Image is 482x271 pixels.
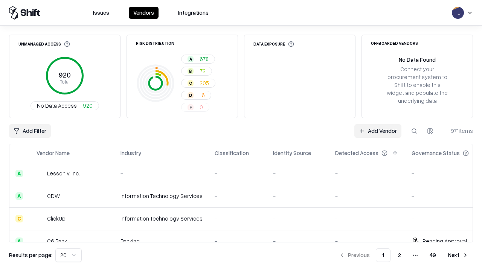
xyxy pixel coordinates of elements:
div: Data Exposure [253,41,294,47]
div: - [412,169,481,177]
div: C [188,80,194,86]
button: 49 [424,248,442,262]
button: Next [444,248,473,262]
div: Classification [215,149,249,157]
button: Issues [88,7,114,19]
img: ClickUp [37,215,44,222]
div: Vendor Name [37,149,70,157]
div: A [15,238,23,245]
span: 678 [200,55,209,63]
span: 920 [83,102,93,110]
img: CDW [37,192,44,200]
div: - [273,169,323,177]
button: C205 [181,79,215,88]
div: A [15,170,23,177]
div: A [15,192,23,200]
div: Unmanaged Access [18,41,70,47]
div: - [412,192,481,200]
div: - [273,237,323,245]
div: Pending Approval [423,237,467,245]
span: 16 [200,91,205,99]
div: Governance Status [412,149,460,157]
div: - [215,237,261,245]
div: - [273,215,323,222]
button: Integrations [174,7,213,19]
div: Risk Distribution [136,41,174,45]
div: - [215,215,261,222]
div: D [188,92,194,98]
div: No Data Found [399,56,436,64]
span: 205 [200,79,209,87]
button: 1 [376,248,390,262]
button: B72 [181,67,212,76]
div: - [120,169,203,177]
div: Lessonly, Inc. [47,169,80,177]
div: Identity Source [273,149,311,157]
nav: pagination [334,248,473,262]
img: Lessonly, Inc. [37,170,44,177]
button: No Data Access920 [31,101,99,110]
span: 72 [200,67,206,75]
img: C6 Bank [37,238,44,245]
div: - [215,169,261,177]
div: B [188,68,194,74]
div: Connect your procurement system to Shift to enable this widget and populate the underlying data [386,65,448,105]
div: Industry [120,149,141,157]
div: C [15,215,23,222]
div: A [188,56,194,62]
div: Detected Access [335,149,378,157]
div: - [335,169,400,177]
div: Banking [120,237,203,245]
div: CDW [47,192,60,200]
button: Add Filter [9,124,51,138]
div: Information Technology Services [120,215,203,222]
button: 2 [392,248,407,262]
div: - [335,215,400,222]
p: Results per page: [9,251,52,259]
div: Offboarded Vendors [371,41,418,45]
div: - [215,192,261,200]
div: - [335,192,400,200]
div: Information Technology Services [120,192,203,200]
button: Vendors [129,7,159,19]
button: A678 [181,55,215,64]
div: - [335,237,400,245]
button: D16 [181,91,211,100]
div: ClickUp [47,215,66,222]
div: C6 Bank [47,237,67,245]
a: Add Vendor [354,124,401,138]
tspan: Total [60,79,70,85]
div: - [273,192,323,200]
div: 971 items [443,127,473,135]
tspan: 920 [59,71,71,79]
span: No Data Access [37,102,77,110]
div: - [412,215,481,222]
